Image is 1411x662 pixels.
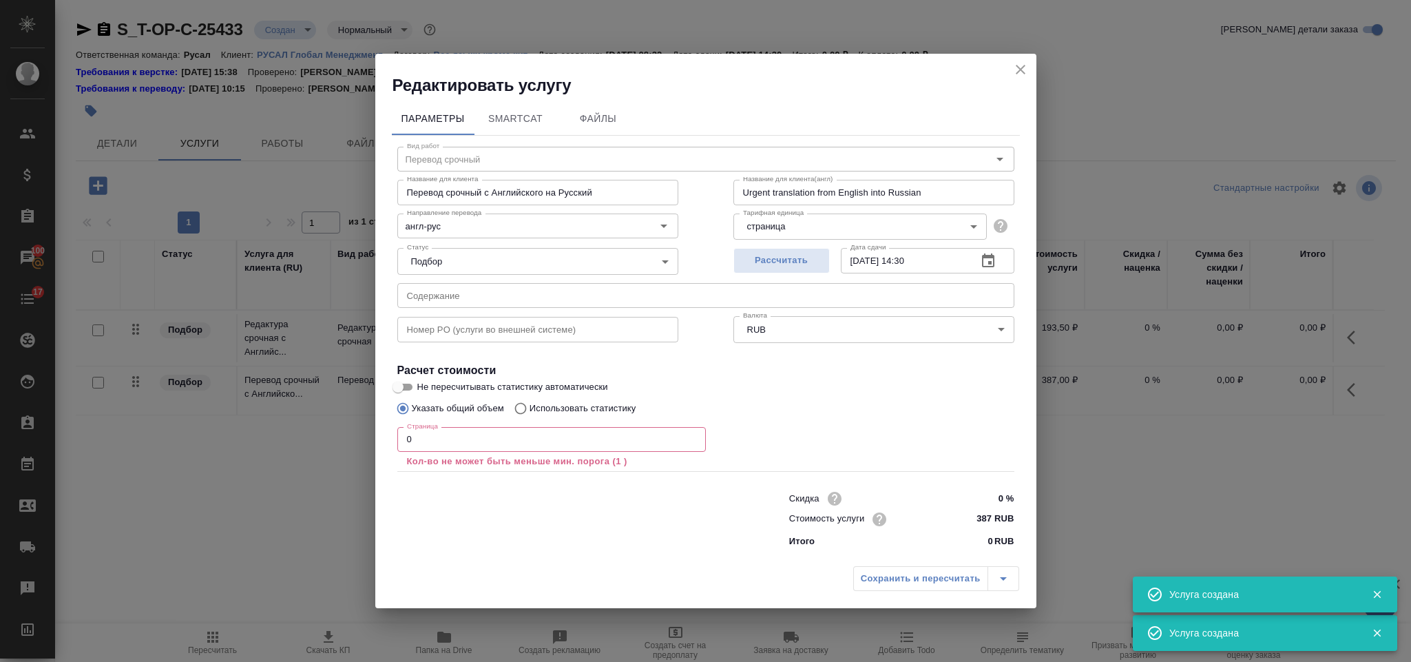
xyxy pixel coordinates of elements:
p: RUB [994,535,1014,548]
input: ✎ Введи что-нибудь [962,509,1014,529]
div: страница [733,214,987,240]
p: Указать общий объем [412,402,504,415]
div: RUB [733,316,1014,342]
span: Параметры [400,110,466,127]
p: Стоимость услуги [789,512,865,526]
div: Услуга создана [1169,626,1351,640]
p: 0 [988,535,993,548]
p: Использовать статистику [530,402,636,415]
button: Open [654,216,673,236]
span: Файлы [565,110,631,127]
h2: Редактировать услугу [393,74,1036,96]
button: Закрыть [1363,627,1391,639]
div: split button [853,566,1019,591]
button: Рассчитать [733,248,830,273]
button: close [1010,59,1031,80]
div: Услуга создана [1169,588,1351,601]
div: Подбор [397,248,678,274]
h4: Расчет стоимости [397,362,1014,379]
button: страница [743,220,790,232]
span: Не пересчитывать статистику автоматически [417,380,608,394]
button: Подбор [407,256,447,267]
input: ✎ Введи что-нибудь [962,488,1014,508]
button: Закрыть [1363,588,1391,601]
p: Кол-во не может быть меньше мин. порога (1 ) [407,455,696,468]
p: Итого [789,535,815,548]
p: Скидка [789,492,819,506]
button: RUB [743,324,770,335]
span: Рассчитать [741,253,822,269]
span: SmartCat [483,110,549,127]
